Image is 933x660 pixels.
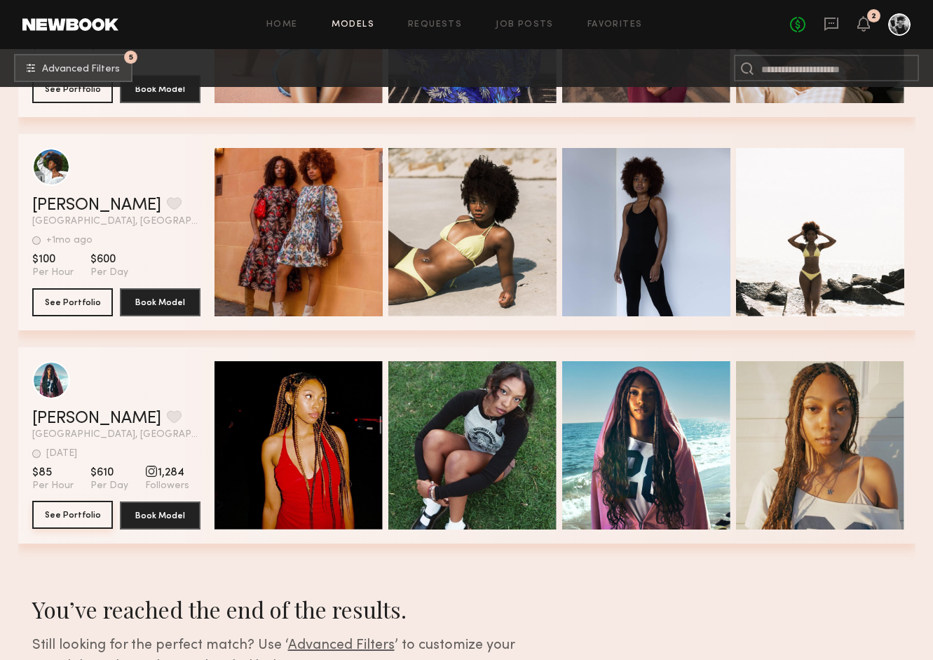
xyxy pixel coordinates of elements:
span: Per Day [90,267,128,279]
button: See Portfolio [32,75,113,103]
a: Requests [408,20,462,29]
span: 5 [129,54,133,60]
a: Job Posts [496,20,554,29]
span: Per Hour [32,267,74,279]
button: Book Model [120,75,200,103]
span: [GEOGRAPHIC_DATA], [GEOGRAPHIC_DATA] [32,217,200,227]
a: [PERSON_NAME] [32,410,161,427]
span: Per Hour [32,480,74,492]
button: Book Model [120,288,200,316]
span: [GEOGRAPHIC_DATA], [GEOGRAPHIC_DATA] [32,430,200,440]
button: See Portfolio [32,501,113,529]
span: Per Day [90,480,128,492]
div: 2 [871,13,876,20]
span: $600 [90,252,128,267]
span: Followers [145,480,189,492]
span: $610 [90,466,128,480]
span: $100 [32,252,74,267]
a: Home [266,20,298,29]
button: See Portfolio [32,288,113,316]
span: $85 [32,466,74,480]
a: [PERSON_NAME] [32,197,161,214]
span: 1,284 [145,466,189,480]
a: Favorites [587,20,643,29]
span: Advanced Filters [42,65,120,74]
a: Models [332,20,374,29]
span: Advanced Filters [288,639,395,652]
div: [DATE] [46,449,77,459]
div: You’ve reached the end of the results. [32,594,560,624]
button: Book Model [120,501,200,530]
div: +1mo ago [46,236,93,245]
button: 5Advanced Filters [14,54,132,82]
